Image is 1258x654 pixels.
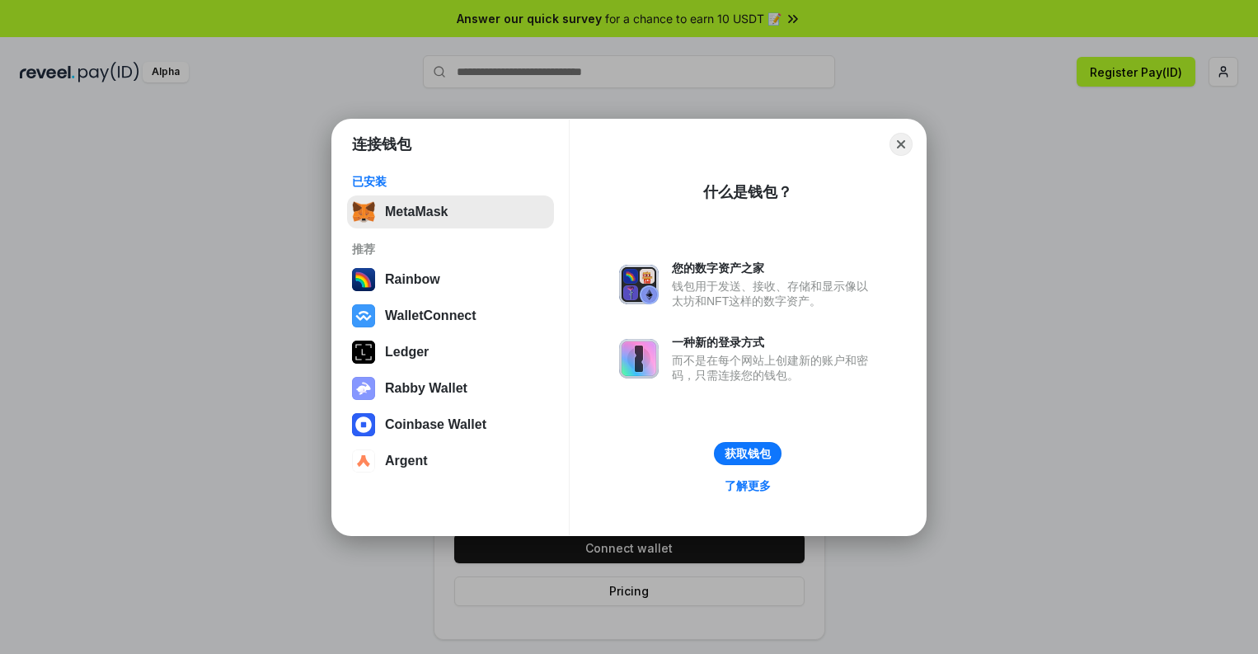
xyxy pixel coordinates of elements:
button: Close [890,133,913,156]
img: svg+xml,%3Csvg%20width%3D%2228%22%20height%3D%2228%22%20viewBox%3D%220%200%2028%2028%22%20fill%3D... [352,304,375,327]
div: 了解更多 [725,478,771,493]
div: Rabby Wallet [385,381,467,396]
button: Rainbow [347,263,554,296]
div: Coinbase Wallet [385,417,486,432]
img: svg+xml,%3Csvg%20width%3D%2228%22%20height%3D%2228%22%20viewBox%3D%220%200%2028%2028%22%20fill%3D... [352,413,375,436]
div: MetaMask [385,205,448,219]
div: 一种新的登录方式 [672,335,876,350]
h1: 连接钱包 [352,134,411,154]
button: Ledger [347,336,554,369]
button: 获取钱包 [714,442,782,465]
div: Rainbow [385,272,440,287]
img: svg+xml,%3Csvg%20xmlns%3D%22http%3A%2F%2Fwww.w3.org%2F2000%2Fsvg%22%20fill%3D%22none%22%20viewBox... [619,339,659,379]
div: 推荐 [352,242,549,256]
div: Argent [385,454,428,468]
img: svg+xml,%3Csvg%20fill%3D%22none%22%20height%3D%2233%22%20viewBox%3D%220%200%2035%2033%22%20width%... [352,200,375,223]
div: 什么是钱包？ [703,182,792,202]
button: Coinbase Wallet [347,408,554,441]
img: svg+xml,%3Csvg%20xmlns%3D%22http%3A%2F%2Fwww.w3.org%2F2000%2Fsvg%22%20fill%3D%22none%22%20viewBox... [352,377,375,400]
img: svg+xml,%3Csvg%20width%3D%2228%22%20height%3D%2228%22%20viewBox%3D%220%200%2028%2028%22%20fill%3D... [352,449,375,473]
button: WalletConnect [347,299,554,332]
div: 获取钱包 [725,446,771,461]
a: 了解更多 [715,475,781,496]
img: svg+xml,%3Csvg%20xmlns%3D%22http%3A%2F%2Fwww.w3.org%2F2000%2Fsvg%22%20width%3D%2228%22%20height%3... [352,341,375,364]
div: Ledger [385,345,429,360]
img: svg+xml,%3Csvg%20xmlns%3D%22http%3A%2F%2Fwww.w3.org%2F2000%2Fsvg%22%20fill%3D%22none%22%20viewBox... [619,265,659,304]
div: 您的数字资产之家 [672,261,876,275]
button: Rabby Wallet [347,372,554,405]
div: WalletConnect [385,308,476,323]
div: 而不是在每个网站上创建新的账户和密码，只需连接您的钱包。 [672,353,876,383]
img: svg+xml,%3Csvg%20width%3D%22120%22%20height%3D%22120%22%20viewBox%3D%220%200%20120%20120%22%20fil... [352,268,375,291]
button: Argent [347,445,554,478]
div: 钱包用于发送、接收、存储和显示像以太坊和NFT这样的数字资产。 [672,279,876,308]
button: MetaMask [347,195,554,228]
div: 已安装 [352,174,549,189]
